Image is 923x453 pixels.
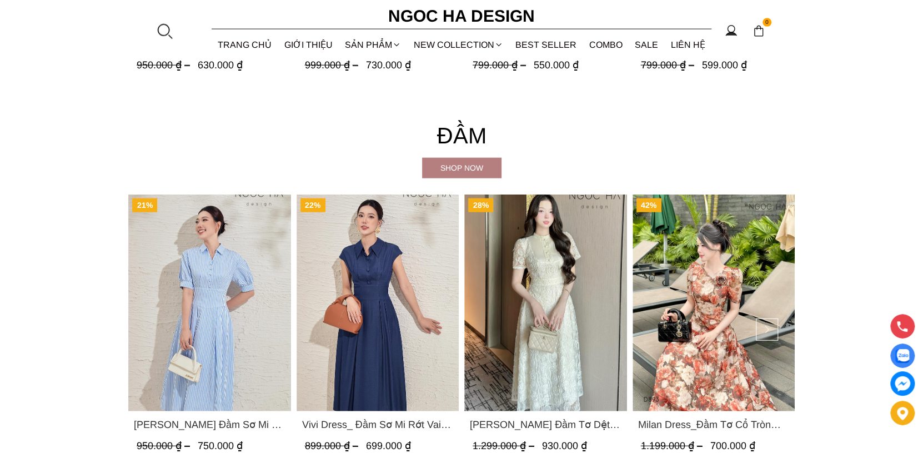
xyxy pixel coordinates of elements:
[302,417,454,432] span: Vivi Dress_ Đầm Sơ Mi Rớt Vai Bò Lụa Màu Xanh D1000
[464,195,627,411] a: Product image - Mia Dress_ Đầm Tơ Dệt Hoa Hồng Màu Kem D989
[408,30,510,59] a: NEW COLLECTION
[134,417,285,432] span: [PERSON_NAME] Đầm Sơ Mi Kẻ Sọc Xanh D1001
[665,30,712,59] a: LIÊN HỆ
[534,60,579,71] span: 550.000 ₫
[470,417,621,432] a: Link to Mia Dress_ Đầm Tơ Dệt Hoa Hồng Màu Kem D989
[305,440,361,451] span: 899.000 ₫
[641,60,697,71] span: 799.000 ₫
[763,18,771,27] span: 0
[890,371,915,396] a: messenger
[638,417,790,432] a: Link to Milan Dress_Đầm Tơ Cổ Tròn Đính Hoa, Tùng Xếp Ly D893
[137,440,193,451] span: 950.000 ₫
[473,440,537,451] span: 1.299.000 ₫
[473,60,529,71] span: 799.000 ₫
[198,60,243,71] span: 630.000 ₫
[710,440,755,451] span: 700.000 ₫
[422,158,501,178] a: Shop now
[278,30,339,59] a: GIỚI THIỆU
[137,60,193,71] span: 950.000 ₫
[753,25,765,37] img: img-CART-ICON-ksit0nf1
[302,417,454,432] a: Link to Vivi Dress_ Đầm Sơ Mi Rớt Vai Bò Lụa Màu Xanh D1000
[128,118,795,153] h4: Đầm
[638,417,790,432] span: Milan Dress_Đầm Tơ Cổ Tròn [PERSON_NAME], Tùng Xếp Ly D893
[422,162,501,174] div: Shop now
[890,344,915,368] a: Display image
[641,440,705,451] span: 1.199.000 ₫
[366,60,411,71] span: 730.000 ₫
[339,30,408,59] div: SẢN PHẨM
[198,440,243,451] span: 750.000 ₫
[212,30,278,59] a: TRANG CHỦ
[583,30,629,59] a: Combo
[134,417,285,432] a: Link to Valerie Dress_ Đầm Sơ Mi Kẻ Sọc Xanh D1001
[366,440,411,451] span: 699.000 ₫
[542,440,587,451] span: 930.000 ₫
[629,30,665,59] a: SALE
[895,349,909,363] img: Display image
[702,60,747,71] span: 599.000 ₫
[470,417,621,432] span: [PERSON_NAME] Đầm Tơ Dệt Hoa Hồng Màu Kem D989
[509,30,583,59] a: BEST SELLER
[128,195,291,411] a: Product image - Valerie Dress_ Đầm Sơ Mi Kẻ Sọc Xanh D1001
[305,60,361,71] span: 999.000 ₫
[378,3,545,29] a: Ngoc Ha Design
[633,195,795,411] a: Product image - Milan Dress_Đầm Tơ Cổ Tròn Đính Hoa, Tùng Xếp Ly D893
[297,195,459,411] a: Product image - Vivi Dress_ Đầm Sơ Mi Rớt Vai Bò Lụa Màu Xanh D1000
